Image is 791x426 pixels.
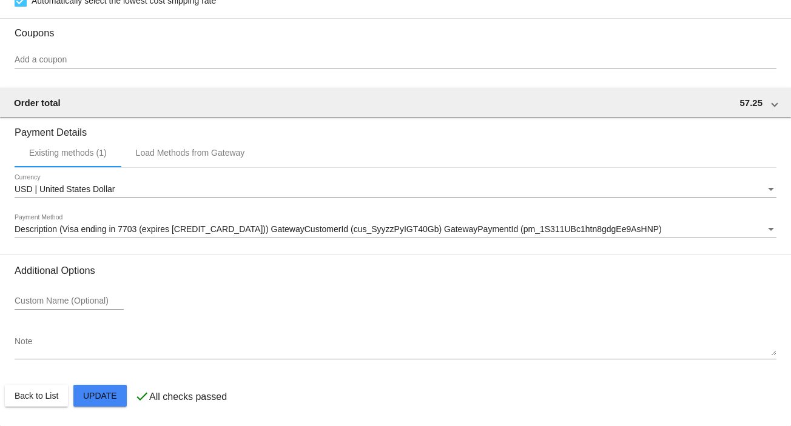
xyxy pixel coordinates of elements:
[15,185,776,195] mat-select: Currency
[15,55,776,65] input: Add a coupon
[15,224,662,234] span: Description (Visa ending in 7703 (expires [CREDIT_CARD_DATA])) GatewayCustomerId (cus_SyyzzPyIGT4...
[15,391,58,401] span: Back to List
[29,148,107,158] div: Existing methods (1)
[15,18,776,39] h3: Coupons
[14,98,61,108] span: Order total
[135,389,149,404] mat-icon: check
[136,148,245,158] div: Load Methods from Gateway
[15,184,115,194] span: USD | United States Dollar
[15,265,776,276] h3: Additional Options
[15,225,776,235] mat-select: Payment Method
[83,391,117,401] span: Update
[15,296,124,306] input: Custom Name (Optional)
[73,385,127,407] button: Update
[739,98,762,108] span: 57.25
[149,391,227,402] p: All checks passed
[5,385,68,407] button: Back to List
[15,118,776,138] h3: Payment Details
